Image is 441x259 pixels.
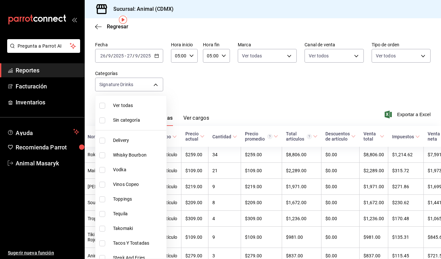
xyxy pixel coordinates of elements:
[113,102,164,109] span: Ver todas
[113,210,164,217] span: Tequila
[119,16,127,24] img: Tooltip marker
[113,196,164,203] span: Toppings
[113,181,164,188] span: Vinos Copeo
[113,137,164,144] span: Delivery
[113,117,164,124] span: Sin categoría
[113,240,164,247] span: Tacos Y Tostadas
[113,225,164,232] span: Takomaki
[113,152,164,159] span: Whisky Bourbon
[113,166,164,173] span: Vodka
